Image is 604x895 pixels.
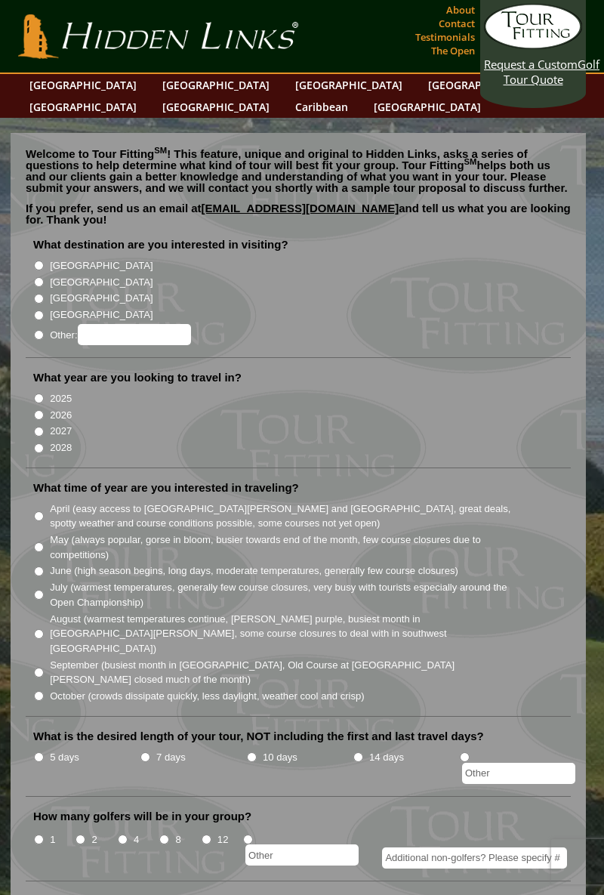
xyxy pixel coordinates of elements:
[50,324,190,345] label: Other:
[382,847,567,869] input: Additional non-golfers? Please specify #
[50,612,510,656] label: August (warmest temperatures continue, [PERSON_NAME] purple, busiest month in [GEOGRAPHIC_DATA][P...
[33,237,288,252] label: What destination are you interested in visiting?
[33,729,484,744] label: What is the desired length of your tour, NOT including the first and last travel days?
[427,40,479,61] a: The Open
[33,809,251,824] label: How many golfers will be in your group?
[33,370,242,385] label: What year are you looking to travel in?
[175,832,180,847] label: 8
[134,832,139,847] label: 4
[50,391,72,406] label: 2025
[92,832,97,847] label: 2
[155,96,277,118] a: [GEOGRAPHIC_DATA]
[464,157,477,166] sup: SM
[484,4,582,87] a: Request a CustomGolf Tour Quote
[33,480,299,495] label: What time of year are you interested in traveling?
[156,750,186,765] label: 7 days
[50,563,458,579] label: June (high season begins, long days, moderate temperatures, generally few course closures)
[50,750,79,765] label: 5 days
[155,74,277,96] a: [GEOGRAPHIC_DATA]
[50,408,72,423] label: 2026
[50,832,55,847] label: 1
[435,13,479,34] a: Contact
[288,74,410,96] a: [GEOGRAPHIC_DATA]
[288,96,356,118] a: Caribbean
[411,26,479,48] a: Testimonials
[50,658,510,687] label: September (busiest month in [GEOGRAPHIC_DATA], Old Course at [GEOGRAPHIC_DATA][PERSON_NAME] close...
[22,96,144,118] a: [GEOGRAPHIC_DATA]
[484,57,578,72] span: Request a Custom
[50,275,153,290] label: [GEOGRAPHIC_DATA]
[50,291,153,306] label: [GEOGRAPHIC_DATA]
[50,258,153,273] label: [GEOGRAPHIC_DATA]
[50,440,72,455] label: 2028
[154,146,167,155] sup: SM
[245,844,359,866] input: Other
[26,202,571,236] p: If you prefer, send us an email at and tell us what you are looking for. Thank you!
[78,324,191,345] input: Other:
[26,148,571,193] p: Welcome to Tour Fitting ! This feature, unique and original to Hidden Links, asks a series of que...
[50,424,72,439] label: 2027
[217,832,229,847] label: 12
[263,750,297,765] label: 10 days
[22,74,144,96] a: [GEOGRAPHIC_DATA]
[50,532,510,562] label: May (always popular, gorse in bloom, busier towards end of the month, few course closures due to ...
[50,580,510,610] label: July (warmest temperatures, generally few course closures, very busy with tourists especially aro...
[369,750,404,765] label: 14 days
[50,502,510,531] label: April (easy access to [GEOGRAPHIC_DATA][PERSON_NAME] and [GEOGRAPHIC_DATA], great deals, spotty w...
[462,763,575,784] input: Other
[421,74,543,96] a: [GEOGRAPHIC_DATA]
[202,202,399,214] a: [EMAIL_ADDRESS][DOMAIN_NAME]
[50,307,153,323] label: [GEOGRAPHIC_DATA]
[50,689,365,704] label: October (crowds dissipate quickly, less daylight, weather cool and crisp)
[366,96,488,118] a: [GEOGRAPHIC_DATA]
